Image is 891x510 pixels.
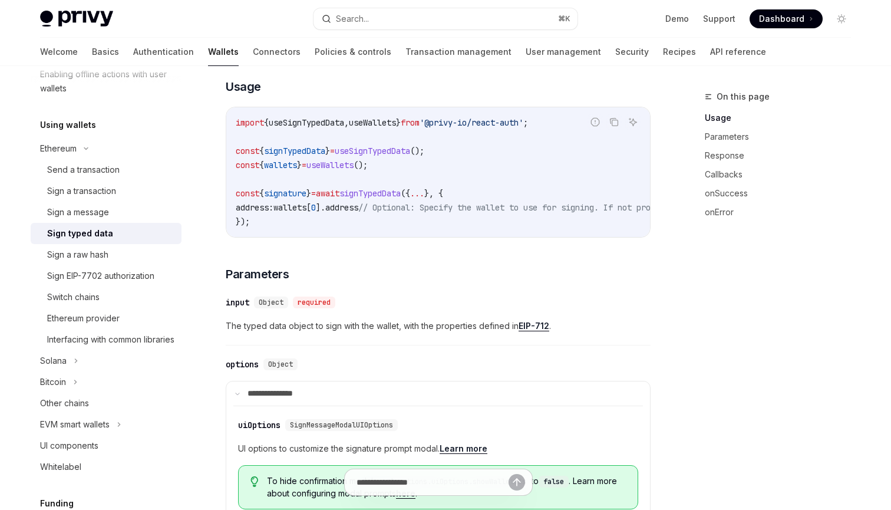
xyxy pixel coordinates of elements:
[405,38,511,66] a: Transaction management
[226,266,289,282] span: Parameters
[354,160,368,170] span: ();
[710,38,766,66] a: API reference
[31,371,181,393] button: Bitcoin
[440,443,487,454] a: Learn more
[31,393,181,414] a: Other chains
[615,38,649,66] a: Security
[236,188,259,199] span: const
[31,329,181,350] a: Interfacing with common libraries
[606,114,622,130] button: Copy the contents from the code block
[297,160,302,170] span: }
[47,226,113,241] div: Sign typed data
[40,375,66,389] div: Bitcoin
[236,160,259,170] span: const
[625,114,641,130] button: Ask AI
[335,146,410,156] span: useSignTypedData
[325,146,330,156] span: }
[401,117,420,128] span: from
[703,13,735,25] a: Support
[264,188,306,199] span: signature
[526,38,601,66] a: User management
[358,202,825,213] span: // Optional: Specify the wallet to use for signing. If not provided, the first wallet will be used.
[92,38,119,66] a: Basics
[259,160,264,170] span: {
[336,12,369,26] div: Search...
[238,419,280,431] div: uiOptions
[47,290,100,304] div: Switch chains
[306,202,311,213] span: [
[759,13,804,25] span: Dashboard
[47,163,120,177] div: Send a transaction
[31,414,181,435] button: EVM smart wallets
[226,78,261,95] span: Usage
[424,188,443,199] span: }, {
[588,114,603,130] button: Report incorrect code
[705,184,860,203] a: onSuccess
[133,38,194,66] a: Authentication
[31,223,181,244] a: Sign typed data
[226,358,259,370] div: options
[253,38,301,66] a: Connectors
[290,420,393,430] span: SignMessageModalUIOptions
[750,9,823,28] a: Dashboard
[519,321,549,331] a: EIP-712
[31,138,181,159] button: Ethereum
[40,417,110,432] div: EVM smart wallets
[31,202,181,223] a: Sign a message
[313,8,577,29] button: Search...⌘K
[705,165,860,184] a: Callbacks
[47,205,109,219] div: Sign a message
[226,297,249,308] div: input
[401,188,410,199] span: ({
[316,202,325,213] span: ].
[31,244,181,265] a: Sign a raw hash
[306,188,311,199] span: }
[31,308,181,329] a: Ethereum provider
[558,14,570,24] span: ⌘ K
[40,118,96,132] h5: Using wallets
[410,146,424,156] span: ();
[344,117,349,128] span: ,
[40,38,78,66] a: Welcome
[306,160,354,170] span: useWallets
[264,146,325,156] span: signTypedData
[705,146,860,165] a: Response
[47,269,154,283] div: Sign EIP-7702 authorization
[410,188,424,199] span: ...
[31,287,181,308] a: Switch chains
[236,117,264,128] span: import
[40,439,98,453] div: UI components
[269,117,344,128] span: useSignTypedData
[293,297,335,308] div: required
[259,298,283,307] span: Object
[226,319,651,333] span: The typed data object to sign with the wallet, with the properties defined in .
[311,202,316,213] span: 0
[717,90,770,104] span: On this page
[31,350,181,371] button: Solana
[268,360,293,369] span: Object
[330,146,335,156] span: =
[509,474,525,491] button: Send message
[264,160,297,170] span: wallets
[31,159,181,180] a: Send a transaction
[663,38,696,66] a: Recipes
[236,216,250,227] span: });
[339,188,401,199] span: signTypedData
[40,460,81,474] div: Whitelabel
[264,117,269,128] span: {
[420,117,523,128] span: '@privy-io/react-auth'
[349,117,396,128] span: useWallets
[31,180,181,202] a: Sign a transaction
[311,188,316,199] span: =
[236,202,273,213] span: address:
[40,11,113,27] img: light logo
[47,184,116,198] div: Sign a transaction
[40,142,77,156] div: Ethereum
[832,9,851,28] button: Toggle dark mode
[31,435,181,456] a: UI components
[47,248,108,262] div: Sign a raw hash
[273,202,306,213] span: wallets
[665,13,689,25] a: Demo
[31,456,181,478] a: Whitelabel
[236,146,259,156] span: const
